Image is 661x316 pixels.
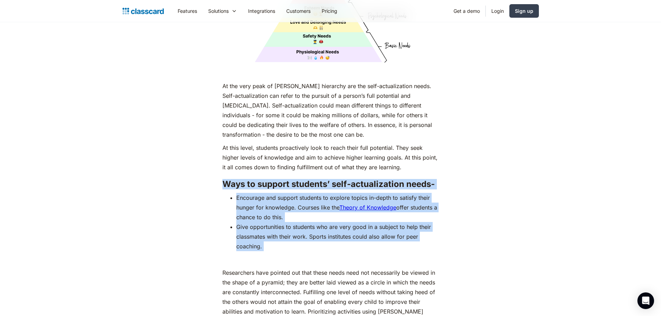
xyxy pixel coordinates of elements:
a: Pricing [316,3,343,19]
a: Integrations [243,3,281,19]
div: Sign up [515,7,533,15]
h3: Ways to support students’ self-actualization needs- [222,179,439,189]
a: Login [486,3,509,19]
div: Open Intercom Messenger [637,292,654,309]
a: Features [172,3,203,19]
div: Solutions [208,7,229,15]
div: Solutions [203,3,243,19]
a: Theory of Knowledge [339,204,396,211]
p: At the very peak of [PERSON_NAME] hierarchy are the self-actualization needs. Self-actualization ... [222,81,439,139]
a: Get a demo [448,3,485,19]
p: At this level, students proactively look to reach their full potential. They seek higher levels o... [222,143,439,172]
p: ‍ [222,68,439,78]
a: Sign up [509,4,539,18]
p: ‍ [222,255,439,264]
li: Give opportunities to students who are very good in a subject to help their classmates with their... [236,222,439,251]
a: Customers [281,3,316,19]
li: Encourage and support students to explore topics in-depth to satisfy their hunger for knowledge. ... [236,193,439,222]
a: home [122,6,164,16]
